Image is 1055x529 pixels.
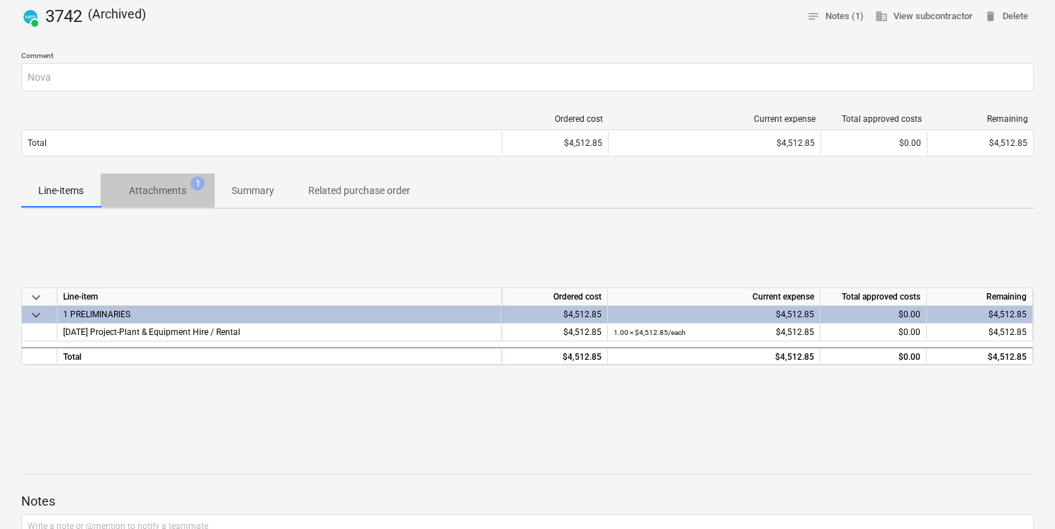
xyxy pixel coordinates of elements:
span: delete [984,10,997,23]
span: keyboard_arrow_down [28,307,45,324]
span: Delete [984,8,1028,25]
span: Notes (1) [807,8,864,25]
button: Notes (1) [801,6,869,28]
p: Total [28,137,47,149]
div: Line-item [57,288,502,306]
div: Invoice has been synced with Xero and its status is currently PAID [21,6,40,28]
p: ( Archived ) [88,6,146,28]
div: $4,512.85 [614,348,814,366]
div: 3742 [21,6,146,28]
div: $4,512.85 [932,348,1027,366]
div: Current expense [608,288,820,306]
div: $0.00 [826,324,920,341]
button: View subcontractor [869,6,978,28]
div: Total approved costs [827,114,922,124]
div: $4,512.85 [614,306,814,324]
div: $4,512.85 [932,324,1027,341]
p: Line-items [38,183,84,198]
div: Remaining [933,114,1028,124]
p: Notes [21,493,1034,510]
span: 3-01-16 Project-Plant & Equipment Hire / Rental [63,327,240,337]
small: 1.00 × $4,512.85 / each [614,329,686,336]
iframe: Chat Widget [984,461,1055,529]
p: Attachments [129,183,186,198]
div: Ordered cost [502,288,608,306]
span: notes [807,10,820,23]
div: Remaining [927,288,1033,306]
button: Delete [978,6,1034,28]
span: business [875,10,888,23]
p: Summary [232,183,274,198]
div: $0.00 [826,348,920,366]
div: 1 PRELIMINARIES [63,306,495,323]
p: Related purchase order [308,183,410,198]
span: View subcontractor [875,8,973,25]
p: Comment [21,51,1034,63]
span: 1 [191,176,205,190]
div: Total approved costs [820,288,927,306]
div: $4,512.85 [932,306,1027,324]
div: Total [57,347,502,365]
div: Current expense [614,114,816,124]
div: $4,512.85 [614,138,815,148]
div: $0.00 [827,138,921,148]
div: $4,512.85 [614,324,814,341]
div: $4,512.85 [507,324,602,341]
span: keyboard_arrow_down [28,289,45,306]
div: $4,512.85 [507,348,602,366]
div: Ordered cost [508,114,603,124]
div: $4,512.85 [508,138,602,148]
img: xero.svg [23,10,38,24]
div: $4,512.85 [507,306,602,324]
div: $0.00 [826,306,920,324]
div: $4,512.85 [933,138,1027,148]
